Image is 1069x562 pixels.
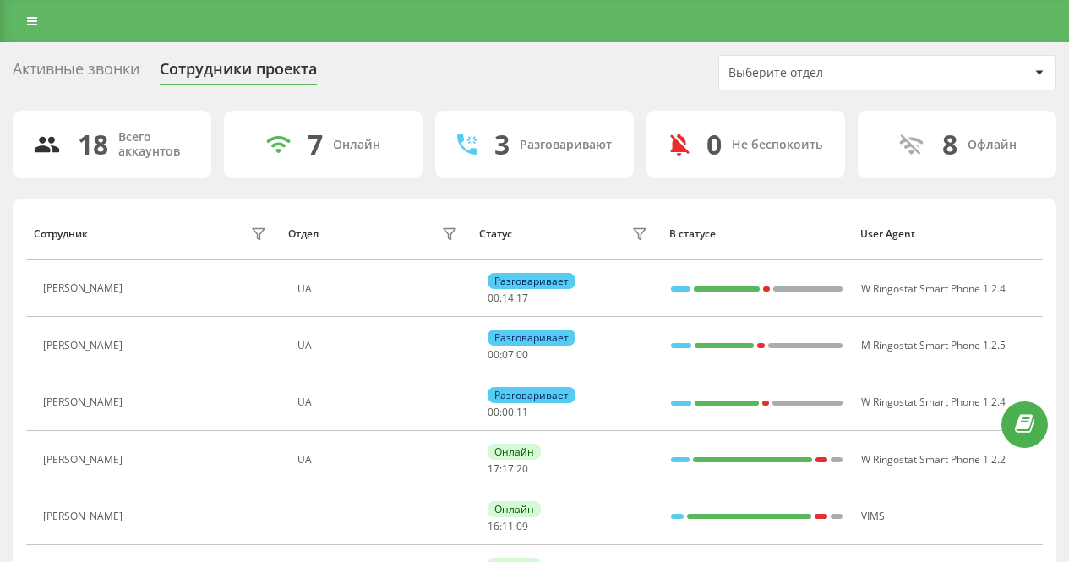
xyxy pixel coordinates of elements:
div: Офлайн [968,138,1017,152]
div: : : [488,349,528,361]
span: 00 [488,347,499,362]
span: 00 [488,405,499,419]
div: Активные звонки [13,60,139,86]
div: : : [488,406,528,418]
span: W Ringostat Smart Phone 1.2.2 [861,452,1006,467]
div: 0 [706,128,722,161]
span: 00 [488,291,499,305]
div: Статус [479,228,512,240]
span: 16 [488,519,499,533]
div: 18 [78,128,108,161]
span: 07 [502,347,514,362]
span: 11 [502,519,514,533]
div: Разговаривает [488,387,575,403]
div: [PERSON_NAME] [43,396,127,408]
div: UA [297,396,462,408]
span: W Ringostat Smart Phone 1.2.4 [861,281,1006,296]
div: UA [297,340,462,352]
div: Разговаривает [488,330,575,346]
div: Онлайн [488,444,541,460]
div: Онлайн [333,138,380,152]
div: Разговаривают [520,138,612,152]
div: Сотрудники проекта [160,60,317,86]
div: : : [488,463,528,475]
div: User Agent [860,228,1035,240]
div: UA [297,454,462,466]
span: 00 [502,405,514,419]
div: Разговаривает [488,273,575,289]
div: Не беспокоить [732,138,822,152]
span: VIMS [861,509,885,523]
div: 7 [308,128,323,161]
div: [PERSON_NAME] [43,454,127,466]
span: 09 [516,519,528,533]
span: 20 [516,461,528,476]
span: 17 [516,291,528,305]
span: 17 [502,461,514,476]
div: : : [488,292,528,304]
div: 3 [494,128,510,161]
div: 8 [942,128,957,161]
span: 17 [488,461,499,476]
div: UA [297,283,462,295]
div: [PERSON_NAME] [43,340,127,352]
div: Отдел [288,228,319,240]
div: Всего аккаунтов [118,130,191,159]
div: : : [488,521,528,532]
span: 11 [516,405,528,419]
div: В статусе [669,228,844,240]
div: Сотрудник [34,228,88,240]
span: 14 [502,291,514,305]
div: Онлайн [488,501,541,517]
span: M Ringostat Smart Phone 1.2.5 [861,338,1006,352]
span: W Ringostat Smart Phone 1.2.4 [861,395,1006,409]
div: [PERSON_NAME] [43,510,127,522]
div: Выберите отдел [728,66,930,80]
div: [PERSON_NAME] [43,282,127,294]
span: 00 [516,347,528,362]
